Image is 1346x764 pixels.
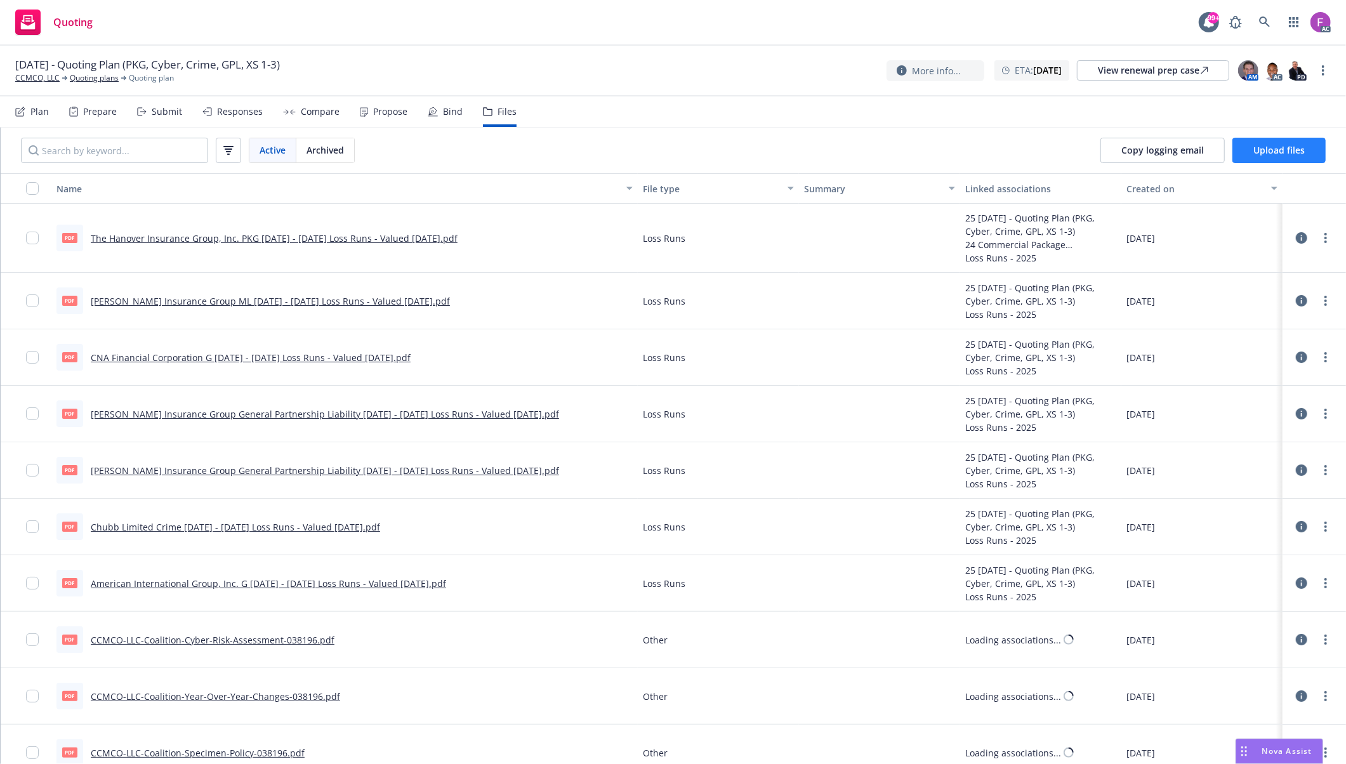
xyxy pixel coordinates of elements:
[643,464,685,477] span: Loss Runs
[62,522,77,531] span: pdf
[62,691,77,701] span: pdf
[1126,351,1155,364] span: [DATE]
[91,464,559,477] a: [PERSON_NAME] Insurance Group General Partnership Liability [DATE] - [DATE] Loss Runs - Valued [D...
[26,633,39,646] input: Toggle Row Selected
[30,107,49,117] div: Plan
[1126,520,1155,534] span: [DATE]
[62,578,77,588] span: pdf
[443,107,463,117] div: Bind
[91,690,340,702] a: CCMCO-LLC-Coalition-Year-Over-Year-Changes-038196.pdf
[1077,60,1229,81] a: View renewal prep case
[965,534,1116,547] div: Loss Runs - 2025
[965,238,1116,251] div: 24 Commercial Package
[1318,519,1333,534] a: more
[51,173,638,204] button: Name
[1098,61,1208,80] div: View renewal prep case
[1238,60,1258,81] img: photo
[1121,144,1204,156] span: Copy logging email
[1310,12,1331,32] img: photo
[804,182,941,195] div: Summary
[965,211,1116,238] div: 25 [DATE] - Quoting Plan (PKG, Cyber, Crime, GPL, XS 1-3)
[643,690,668,703] span: Other
[217,107,263,117] div: Responses
[1126,690,1155,703] span: [DATE]
[965,690,1061,703] div: Loading associations...
[26,577,39,589] input: Toggle Row Selected
[373,107,407,117] div: Propose
[965,590,1116,603] div: Loss Runs - 2025
[1121,173,1283,204] button: Created on
[965,746,1061,760] div: Loading associations...
[1126,232,1155,245] span: [DATE]
[643,407,685,421] span: Loss Runs
[307,143,344,157] span: Archived
[1318,230,1333,246] a: more
[26,690,39,702] input: Toggle Row Selected
[1033,64,1062,76] strong: [DATE]
[1236,739,1252,763] div: Drag to move
[1318,293,1333,308] a: more
[643,746,668,760] span: Other
[91,408,559,420] a: [PERSON_NAME] Insurance Group General Partnership Liability [DATE] - [DATE] Loss Runs - Valued [D...
[260,143,286,157] span: Active
[887,60,984,81] button: More info...
[638,173,799,204] button: File type
[26,407,39,420] input: Toggle Row Selected
[53,17,93,27] span: Quoting
[62,748,77,757] span: pdf
[1236,739,1323,764] button: Nova Assist
[26,294,39,307] input: Toggle Row Selected
[1232,138,1326,163] button: Upload files
[1262,60,1283,81] img: photo
[21,138,208,163] input: Search by keyword...
[643,351,685,364] span: Loss Runs
[91,295,450,307] a: [PERSON_NAME] Insurance Group ML [DATE] - [DATE] Loss Runs - Valued [DATE].pdf
[965,421,1116,434] div: Loss Runs - 2025
[1208,12,1219,23] div: 99+
[91,352,411,364] a: CNA Financial Corporation G [DATE] - [DATE] Loss Runs - Valued [DATE].pdf
[965,251,1116,265] div: Loss Runs - 2025
[1281,10,1307,35] a: Switch app
[643,577,685,590] span: Loss Runs
[10,4,98,40] a: Quoting
[15,72,60,84] a: CCMCO, LLC
[965,451,1116,477] div: 25 [DATE] - Quoting Plan (PKG, Cyber, Crime, GPL, XS 1-3)
[26,746,39,759] input: Toggle Row Selected
[1015,63,1062,77] span: ETA :
[1318,350,1333,365] a: more
[62,296,77,305] span: pdf
[70,72,119,84] a: Quoting plans
[643,294,685,308] span: Loss Runs
[1318,632,1333,647] a: more
[643,232,685,245] span: Loss Runs
[965,364,1116,378] div: Loss Runs - 2025
[129,72,174,84] span: Quoting plan
[26,182,39,195] input: Select all
[965,308,1116,321] div: Loss Runs - 2025
[26,351,39,364] input: Toggle Row Selected
[1126,294,1155,308] span: [DATE]
[1316,63,1331,78] a: more
[1126,464,1155,477] span: [DATE]
[91,634,334,646] a: CCMCO-LLC-Coalition-Cyber-Risk-Assessment-038196.pdf
[965,563,1116,590] div: 25 [DATE] - Quoting Plan (PKG, Cyber, Crime, GPL, XS 1-3)
[965,394,1116,421] div: 25 [DATE] - Quoting Plan (PKG, Cyber, Crime, GPL, XS 1-3)
[1126,182,1264,195] div: Created on
[965,338,1116,364] div: 25 [DATE] - Quoting Plan (PKG, Cyber, Crime, GPL, XS 1-3)
[152,107,182,117] div: Submit
[62,409,77,418] span: pdf
[1286,60,1307,81] img: photo
[56,182,619,195] div: Name
[26,520,39,533] input: Toggle Row Selected
[1253,144,1305,156] span: Upload files
[62,635,77,644] span: pdf
[1318,463,1333,478] a: more
[965,633,1061,647] div: Loading associations...
[91,521,380,533] a: Chubb Limited Crime [DATE] - [DATE] Loss Runs - Valued [DATE].pdf
[643,182,780,195] div: File type
[62,465,77,475] span: pdf
[1126,407,1155,421] span: [DATE]
[960,173,1121,204] button: Linked associations
[965,507,1116,534] div: 25 [DATE] - Quoting Plan (PKG, Cyber, Crime, GPL, XS 1-3)
[1252,10,1277,35] a: Search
